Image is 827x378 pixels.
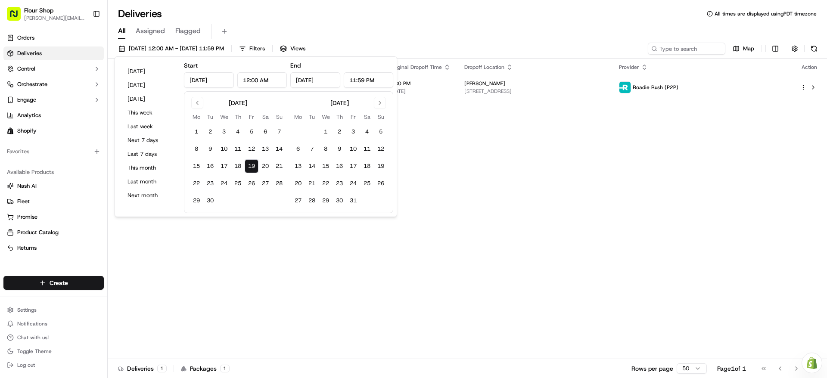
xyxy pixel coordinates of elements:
button: Views [276,43,309,55]
button: 8 [319,142,333,156]
button: 11 [231,142,245,156]
div: 1 [220,365,230,372]
button: Notifications [3,318,104,330]
span: Settings [17,307,37,313]
span: Log out [17,362,35,369]
button: Engage [3,93,104,107]
input: Time [344,72,394,88]
button: 7 [305,142,319,156]
button: 21 [305,177,319,190]
button: 25 [360,177,374,190]
button: 19 [374,159,388,173]
span: Dropoff Location [464,64,504,71]
span: 3:30 PM [390,80,451,87]
img: 1736555255976-a54dd68f-1ca7-489b-9aae-adbdc363a1c4 [17,134,24,141]
span: API Documentation [81,192,138,201]
span: [DATE] [390,88,451,95]
button: 22 [190,177,203,190]
span: Returns [17,244,37,252]
div: 1 [157,365,167,372]
span: Roadie Rush (P2P) [633,84,678,91]
span: All times are displayed using PDT timezone [715,10,817,17]
button: 30 [203,194,217,208]
button: 2 [203,125,217,139]
h1: Deliveries [118,7,162,21]
button: 29 [190,194,203,208]
button: 2 [333,125,346,139]
button: Go to previous month [191,97,203,109]
button: Refresh [808,43,820,55]
button: Next month [124,189,175,201]
button: 16 [203,159,217,173]
button: 12 [374,142,388,156]
span: Map [743,45,754,53]
button: 17 [217,159,231,173]
button: [DATE] [124,79,175,91]
button: 26 [245,177,258,190]
button: Orchestrate [3,77,104,91]
button: 3 [217,125,231,139]
button: 8 [190,142,203,156]
button: Flour Shop[PERSON_NAME][EMAIL_ADDRESS][DOMAIN_NAME] [3,3,89,24]
button: Chat with us! [3,332,104,344]
div: Favorites [3,145,104,158]
a: Product Catalog [7,229,100,236]
button: 13 [291,159,305,173]
span: Original Dropoff Time [390,64,442,71]
span: Flagged [175,26,201,36]
span: [PERSON_NAME] [PERSON_NAME] [27,157,114,164]
span: Orders [17,34,34,42]
button: Flour Shop [24,6,53,15]
a: Shopify [3,124,104,138]
span: [DATE] 12:00 AM - [DATE] 11:59 PM [129,45,224,53]
button: 24 [217,177,231,190]
a: Deliveries [3,46,104,60]
button: 9 [203,142,217,156]
button: [DATE] 12:00 AM - [DATE] 11:59 PM [115,43,228,55]
button: 31 [346,194,360,208]
button: Last month [124,176,175,188]
div: We're available if you need us! [39,91,118,98]
button: Go to next month [374,97,386,109]
button: 6 [258,125,272,139]
a: Analytics [3,108,104,122]
button: 19 [245,159,258,173]
button: 14 [305,159,319,173]
button: 7 [272,125,286,139]
button: [PERSON_NAME][EMAIL_ADDRESS][DOMAIN_NAME] [24,15,86,22]
button: 20 [258,159,272,173]
button: Log out [3,359,104,371]
th: Friday [346,112,360,121]
img: Shopify logo [7,127,14,134]
img: 1732323095091-59ea418b-cfe3-43c8-9ae0-d0d06d6fd42c [18,82,34,98]
button: 28 [272,177,286,190]
a: Fleet [7,198,100,205]
input: Date [184,72,234,88]
button: Filters [235,43,269,55]
span: Product Catalog [17,229,59,236]
img: Regen Pajulas [9,125,22,139]
th: Tuesday [203,112,217,121]
button: 10 [217,142,231,156]
button: 27 [258,177,272,190]
button: 10 [346,142,360,156]
span: Promise [17,213,37,221]
button: 16 [333,159,346,173]
button: 11 [360,142,374,156]
th: Tuesday [305,112,319,121]
th: Thursday [231,112,245,121]
th: Friday [245,112,258,121]
button: 14 [272,142,286,156]
th: Saturday [360,112,374,121]
input: Got a question? Start typing here... [22,56,155,65]
button: Create [3,276,104,290]
button: 24 [346,177,360,190]
button: Promise [3,210,104,224]
button: Nash AI [3,179,104,193]
a: Promise [7,213,100,221]
input: Type to search [648,43,725,55]
button: Last week [124,121,175,133]
img: 1736555255976-a54dd68f-1ca7-489b-9aae-adbdc363a1c4 [17,157,24,164]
